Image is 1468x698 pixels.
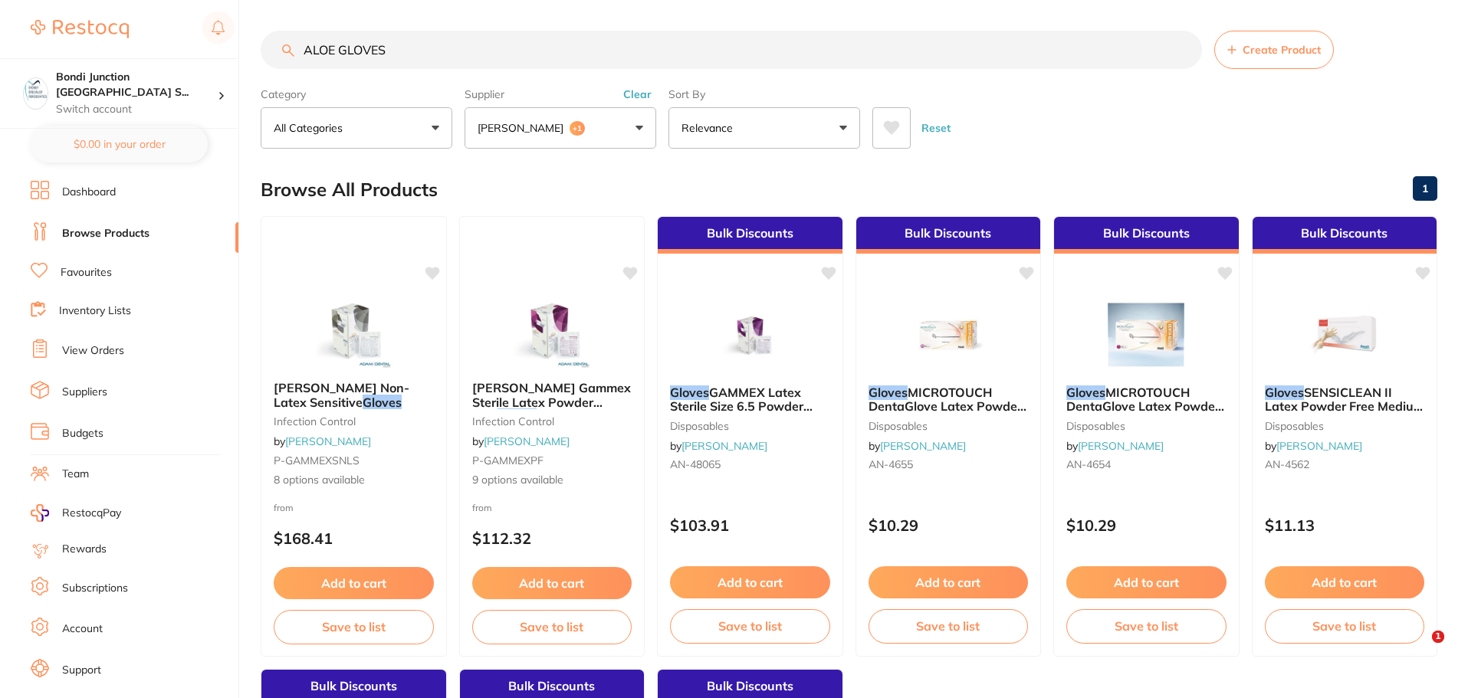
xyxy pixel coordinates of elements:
[498,408,537,424] em: Gloves
[658,217,842,254] div: Bulk Discounts
[869,516,1029,534] p: $10.29
[1066,385,1224,428] span: MICROTOUCH DentaGlove Latex Powder Free Small x 100
[1432,631,1444,643] span: 1
[670,609,830,643] button: Save to list
[261,31,1202,69] input: Search Products
[274,434,371,448] span: by
[570,121,585,136] span: +1
[62,226,149,241] a: Browse Products
[274,529,434,547] p: $168.41
[1096,297,1196,373] img: Gloves MICROTOUCH DentaGlove Latex Powder Free Small x 100
[62,343,124,359] a: View Orders
[472,473,632,488] span: 9 options available
[274,381,434,409] b: Ansell Gammex Non-Latex Sensitive Gloves
[274,610,434,644] button: Save to list
[1078,439,1164,453] a: [PERSON_NAME]
[1265,566,1425,598] button: Add to cart
[31,504,121,522] a: RestocqPay
[61,265,112,280] a: Favourites
[1066,385,1105,400] em: Gloves
[869,420,1029,432] small: disposables
[472,415,632,428] small: infection control
[1413,173,1437,204] a: 1
[700,297,800,373] img: Gloves GAMMEX Latex Sterile Size 6.5 Powder Free 50 Pairs
[472,610,632,644] button: Save to list
[1265,516,1425,534] p: $11.13
[56,102,218,117] p: Switch account
[1265,457,1309,471] span: AN-4562
[1243,44,1321,56] span: Create Product
[62,663,101,678] a: Support
[1054,217,1239,254] div: Bulk Discounts
[62,467,89,482] a: Team
[619,87,656,101] button: Clear
[869,566,1029,598] button: Add to cart
[62,385,107,400] a: Suppliers
[472,567,632,599] button: Add to cart
[869,385,908,400] em: Gloves
[1066,566,1227,598] button: Add to cart
[1265,385,1424,428] span: SENSICLEAN II Latex Powder Free Medium x 100
[869,385,1029,414] b: Gloves MICROTOUCH DentaGlove Latex Powder Free Medium x 100
[869,609,1029,643] button: Save to list
[670,420,830,432] small: disposables
[1066,420,1227,432] small: disposables
[681,120,739,136] p: Relevance
[472,454,544,467] span: P-GAMMEXPF
[670,457,721,471] span: AN-48065
[62,506,121,521] span: RestocqPay
[1276,439,1362,453] a: [PERSON_NAME]
[56,70,218,100] h4: Bondi Junction Sydney Specialist Periodontics
[274,120,349,136] p: All Categories
[478,120,570,136] p: [PERSON_NAME]
[869,457,913,471] span: AN-4655
[1265,385,1425,414] b: Gloves SENSICLEAN II Latex Powder Free Medium x 100
[1265,385,1304,400] em: Gloves
[31,126,208,162] button: $0.00 in your order
[484,434,570,448] a: [PERSON_NAME]
[465,87,656,101] label: Supplier
[670,385,830,414] b: Gloves GAMMEX Latex Sterile Size 6.5 Powder Free 50 Pairs
[502,292,602,369] img: Ansell Gammex Sterile Latex Powder Free Gloves
[62,581,128,596] a: Subscriptions
[62,426,103,441] a: Budgets
[62,621,103,637] a: Account
[31,20,129,38] img: Restocq Logo
[472,434,570,448] span: by
[880,439,966,453] a: [PERSON_NAME]
[472,502,492,513] span: from
[261,87,452,101] label: Category
[274,415,434,428] small: infection control
[1066,516,1227,534] p: $10.29
[1214,31,1334,69] button: Create Product
[1066,439,1164,453] span: by
[62,542,107,557] a: Rewards
[261,107,452,149] button: All Categories
[1066,609,1227,643] button: Save to list
[668,87,860,101] label: Sort By
[898,297,998,373] img: Gloves MICROTOUCH DentaGlove Latex Powder Free Medium x 100
[670,385,813,428] span: GAMMEX Latex Sterile Size 6.5 Powder Free 50 Pairs
[24,78,48,102] img: Bondi Junction Sydney Specialist Periodontics
[670,439,767,453] span: by
[869,385,1026,428] span: MICROTOUCH DentaGlove Latex Powder Free Medium x 100
[670,385,709,400] em: Gloves
[304,292,403,369] img: Ansell Gammex Non-Latex Sensitive Gloves
[670,516,830,534] p: $103.91
[31,11,129,47] a: Restocq Logo
[363,395,402,410] em: Gloves
[465,107,656,149] button: [PERSON_NAME]+1
[670,566,830,598] button: Add to cart
[59,303,131,319] a: Inventory Lists
[1401,631,1437,667] iframe: Intercom live chat
[472,380,631,424] span: [PERSON_NAME] Gammex Sterile Latex Powder Free
[472,381,632,409] b: Ansell Gammex Sterile Latex Powder Free Gloves
[1295,297,1394,373] img: Gloves SENSICLEAN II Latex Powder Free Medium x 100
[668,107,860,149] button: Relevance
[261,179,438,201] h2: Browse All Products
[274,454,360,467] span: P-GAMMEXSNLS
[274,502,294,513] span: from
[1066,457,1111,471] span: AN-4654
[274,473,434,488] span: 8 options available
[1265,439,1362,453] span: by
